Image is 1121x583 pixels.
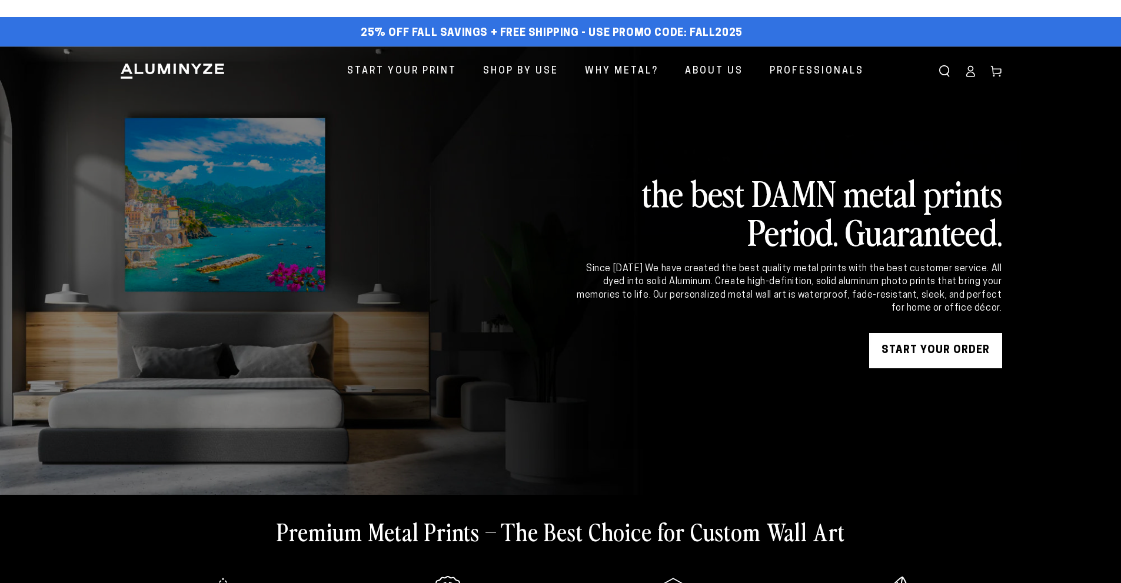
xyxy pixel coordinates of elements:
[119,62,225,80] img: Aluminyze
[361,27,743,40] span: 25% off FALL Savings + Free Shipping - Use Promo Code: FALL2025
[869,333,1002,368] a: START YOUR Order
[932,58,957,84] summary: Search our site
[575,262,1002,315] div: Since [DATE] We have created the best quality metal prints with the best customer service. All dy...
[338,56,465,87] a: Start Your Print
[676,56,752,87] a: About Us
[685,63,743,80] span: About Us
[585,63,658,80] span: Why Metal?
[474,56,567,87] a: Shop By Use
[761,56,873,87] a: Professionals
[483,63,558,80] span: Shop By Use
[575,173,1002,251] h2: the best DAMN metal prints Period. Guaranteed.
[576,56,667,87] a: Why Metal?
[770,63,864,80] span: Professionals
[277,516,845,547] h2: Premium Metal Prints – The Best Choice for Custom Wall Art
[347,63,457,80] span: Start Your Print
